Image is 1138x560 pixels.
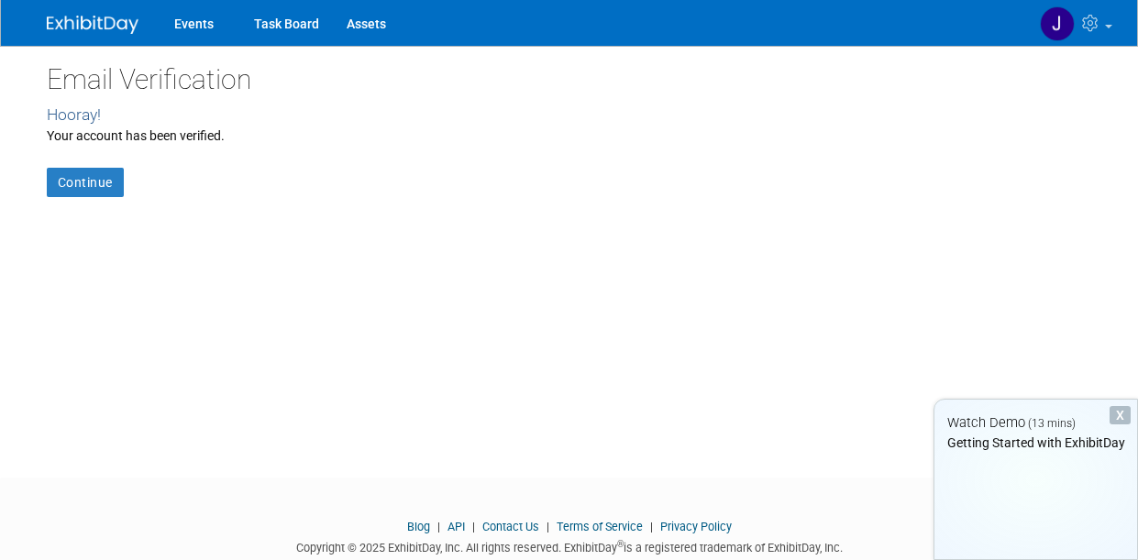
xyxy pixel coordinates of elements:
span: | [433,520,445,533]
a: Contact Us [482,520,539,533]
a: Continue [47,168,124,197]
div: Your account has been verified. [47,126,1092,145]
a: Privacy Policy [660,520,732,533]
div: Dismiss [1110,406,1131,424]
h2: Email Verification [47,64,1092,94]
sup: ® [617,539,624,549]
span: (13 mins) [1028,417,1076,430]
a: Blog [407,520,430,533]
a: API [447,520,465,533]
span: | [542,520,554,533]
a: Terms of Service [557,520,643,533]
img: ExhibitDay [47,16,138,34]
div: Getting Started with ExhibitDay [934,434,1137,452]
span: | [468,520,480,533]
div: Hooray! [47,104,1092,126]
div: Watch Demo [934,413,1137,433]
span: | [646,520,657,533]
img: Joelyn Pineda [1040,6,1075,41]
